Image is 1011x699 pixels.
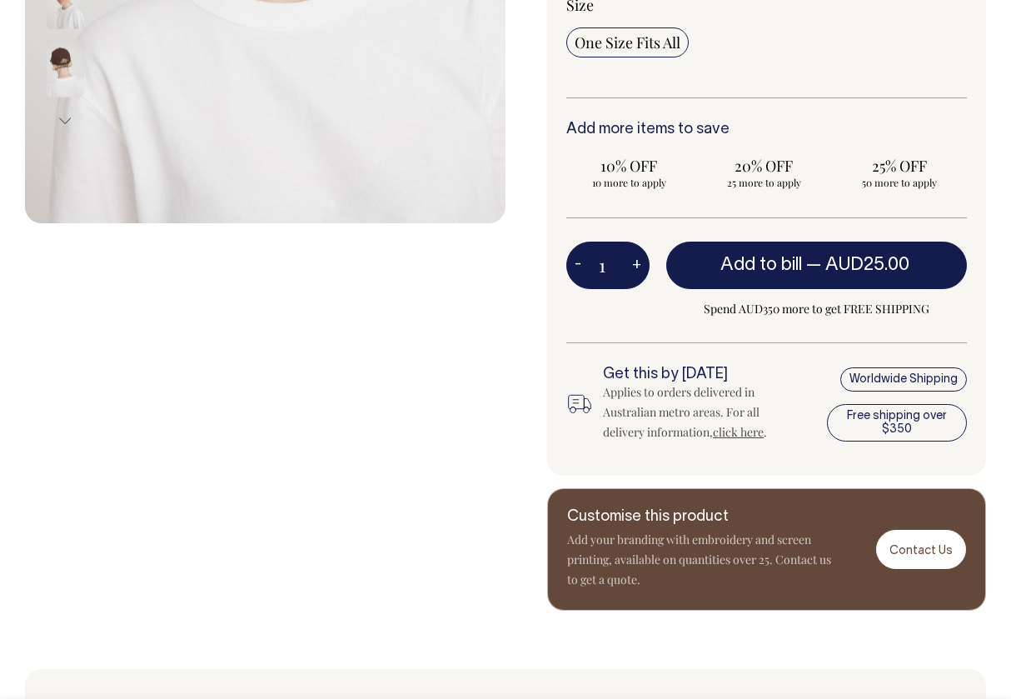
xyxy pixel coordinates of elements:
[825,257,909,273] span: AUD25.00
[806,257,914,273] span: —
[566,249,590,282] button: -
[47,38,84,97] img: espresso
[666,299,967,319] span: Spend AUD350 more to get FREE SHIPPING
[845,156,954,176] span: 25% OFF
[701,151,826,194] input: 20% OFF 25 more to apply
[837,151,962,194] input: 25% OFF 50 more to apply
[624,249,650,282] button: +
[575,156,683,176] span: 10% OFF
[566,122,967,138] h6: Add more items to save
[567,530,834,590] p: Add your branding with embroidery and screen printing, available on quantities over 25. Contact u...
[52,102,77,139] button: Next
[603,367,784,383] h6: Get this by [DATE]
[720,257,802,273] span: Add to bill
[575,32,680,52] span: One Size Fits All
[876,530,966,569] a: Contact Us
[567,509,834,526] h6: Customise this product
[713,424,764,440] a: click here
[566,151,691,194] input: 10% OFF 10 more to apply
[666,242,967,288] button: Add to bill —AUD25.00
[710,156,818,176] span: 20% OFF
[845,176,954,189] span: 50 more to apply
[575,176,683,189] span: 10 more to apply
[710,176,818,189] span: 25 more to apply
[566,27,689,57] input: One Size Fits All
[603,382,784,442] div: Applies to orders delivered in Australian metro areas. For all delivery information, .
